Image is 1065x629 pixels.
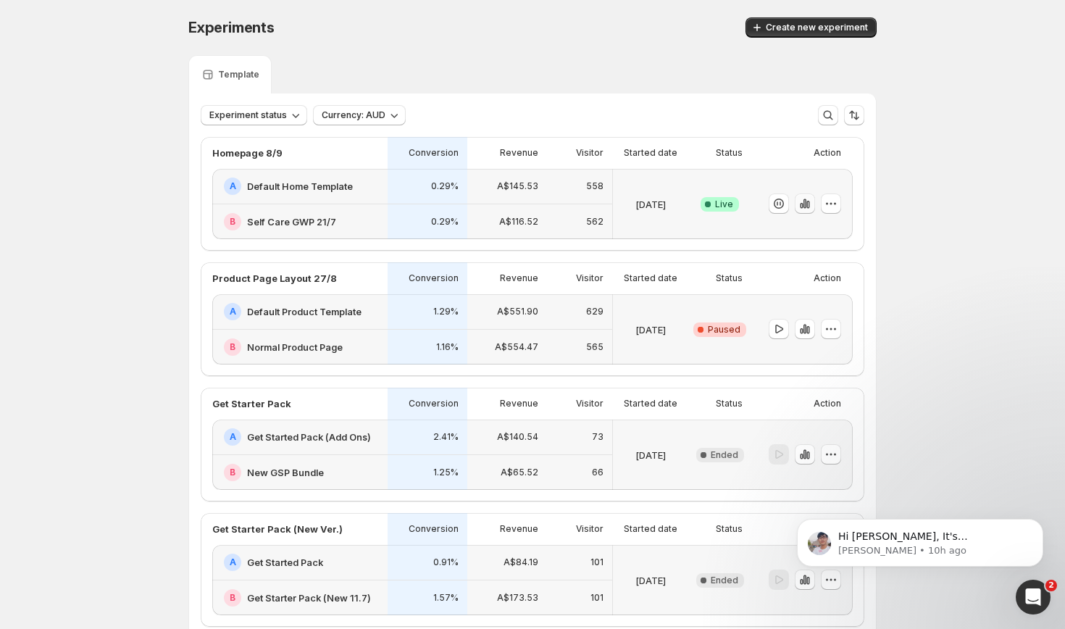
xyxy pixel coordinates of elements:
[230,216,235,228] h2: B
[1045,580,1057,591] span: 2
[586,306,603,317] p: 629
[436,341,459,353] p: 1.16%
[497,431,538,443] p: A$140.54
[576,272,603,284] p: Visitor
[624,272,677,284] p: Started date
[409,272,459,284] p: Conversion
[230,306,236,317] h2: A
[209,109,287,121] span: Experiment status
[212,396,291,411] p: Get Starter Pack
[230,467,235,478] h2: B
[499,216,538,228] p: A$116.52
[708,324,740,336] span: Paused
[624,523,677,535] p: Started date
[230,557,236,568] h2: A
[230,180,236,192] h2: A
[431,180,459,192] p: 0.29%
[409,398,459,409] p: Conversion
[586,216,603,228] p: 562
[431,216,459,228] p: 0.29%
[814,272,841,284] p: Action
[586,180,603,192] p: 558
[247,430,371,444] h2: Get Started Pack (Add Ons)
[586,341,603,353] p: 565
[576,147,603,159] p: Visitor
[247,304,362,319] h2: Default Product Template
[212,146,283,160] p: Homepage 8/9
[716,398,743,409] p: Status
[218,69,259,80] p: Template
[711,449,738,461] span: Ended
[624,147,677,159] p: Started date
[409,523,459,535] p: Conversion
[635,197,666,212] p: [DATE]
[711,575,738,586] span: Ended
[500,398,538,409] p: Revenue
[1016,580,1051,615] iframe: Intercom live chat
[716,272,743,284] p: Status
[590,592,603,604] p: 101
[844,105,864,125] button: Sort the results
[409,147,459,159] p: Conversion
[497,180,538,192] p: A$145.53
[814,147,841,159] p: Action
[247,340,343,354] h2: Normal Product Page
[433,306,459,317] p: 1.29%
[766,22,868,33] span: Create new experiment
[576,523,603,535] p: Visitor
[500,272,538,284] p: Revenue
[433,431,459,443] p: 2.41%
[313,105,406,125] button: Currency: AUD
[501,467,538,478] p: A$65.52
[212,271,337,286] p: Product Page Layout 27/8
[624,398,677,409] p: Started date
[497,592,538,604] p: A$173.53
[201,105,307,125] button: Experiment status
[592,467,603,478] p: 66
[433,592,459,604] p: 1.57%
[745,17,877,38] button: Create new experiment
[230,341,235,353] h2: B
[504,557,538,568] p: A$84.19
[715,199,733,210] span: Live
[716,523,743,535] p: Status
[500,523,538,535] p: Revenue
[500,147,538,159] p: Revenue
[635,448,666,462] p: [DATE]
[247,179,353,193] h2: Default Home Template
[775,488,1065,590] iframe: Intercom notifications message
[247,591,371,605] h2: Get Starter Pack (New 11.7)
[433,557,459,568] p: 0.91%
[188,19,275,36] span: Experiments
[576,398,603,409] p: Visitor
[433,467,459,478] p: 1.25%
[247,555,323,570] h2: Get Started Pack
[592,431,603,443] p: 73
[230,431,236,443] h2: A
[590,557,603,568] p: 101
[716,147,743,159] p: Status
[495,341,538,353] p: A$554.47
[497,306,538,317] p: A$551.90
[247,214,336,229] h2: Self Care GWP 21/7
[230,592,235,604] h2: B
[814,398,841,409] p: Action
[322,109,385,121] span: Currency: AUD
[635,573,666,588] p: [DATE]
[635,322,666,337] p: [DATE]
[247,465,324,480] h2: New GSP Bundle
[212,522,343,536] p: Get Starter Pack (New Ver.)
